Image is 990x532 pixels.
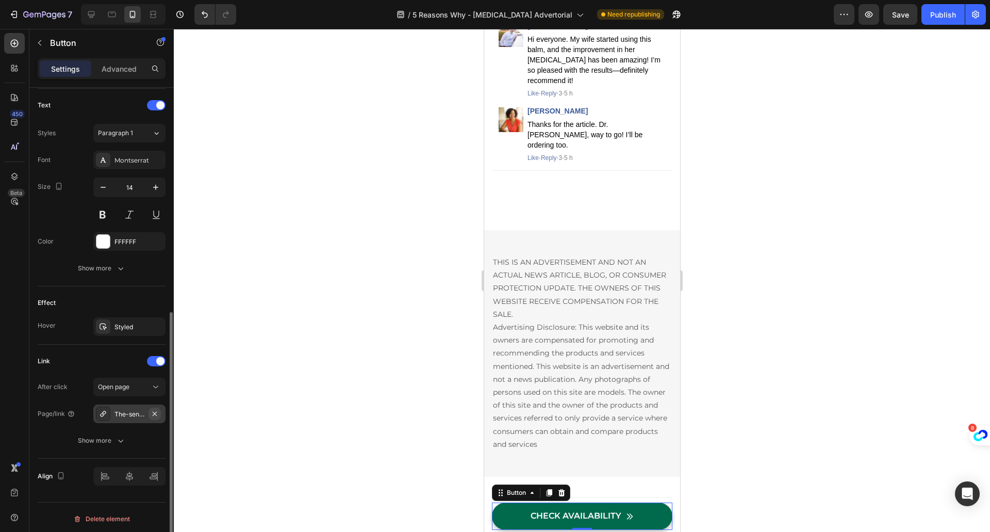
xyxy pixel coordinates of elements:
[892,10,909,19] span: Save
[114,237,163,247] div: FFFFFF
[98,383,129,391] span: Open page
[9,227,187,422] p: THIS IS AN ADVERTISEMENT AND NOT AN ACTUAL NEWS ARTICLE, BLOG, OR CONSUMER PROTECTION UPDATE. THE...
[46,482,137,493] div: CHECK AVAILABILITY
[74,61,78,68] span: 3
[38,470,67,483] div: Align
[38,101,51,110] div: Text
[8,474,188,501] a: CHECK AVAILABILITY
[57,61,73,68] span: Reply
[194,4,236,25] div: Undo/Redo
[607,10,660,19] span: Need republishing
[73,513,130,525] div: Delete element
[4,4,77,25] button: 7
[484,29,680,532] iframe: Design area
[93,124,166,142] button: Paragraph 1
[74,125,78,133] span: 3
[51,63,80,74] p: Settings
[38,180,65,194] div: Size
[38,128,56,138] div: Styles
[43,77,104,88] h3: [PERSON_NAME]
[93,378,166,396] button: Open page
[43,5,183,57] p: Hi everyone. My wife started using this balm, and the improvement in her [MEDICAL_DATA] has been ...
[14,78,39,103] img: samantha.webp
[38,321,56,330] div: Hover
[38,431,166,450] button: Show more
[43,59,183,70] p: · · ·
[43,61,55,68] span: Like
[38,237,54,246] div: Color
[102,63,137,74] p: Advanced
[8,189,25,197] div: Beta
[38,298,56,308] div: Effect
[921,4,965,25] button: Publish
[98,128,133,138] span: Paragraph 1
[43,123,183,134] p: · · ·
[38,409,75,418] div: Page/link
[38,357,50,366] div: Link
[955,481,980,506] div: Open Intercom Messenger
[408,9,410,20] span: /
[38,259,166,278] button: Show more
[10,110,25,118] div: 450
[80,125,89,133] span: 5 h
[43,125,55,133] span: Like
[50,37,138,49] p: Button
[21,459,44,469] div: Button
[38,155,51,165] div: Font
[930,9,956,20] div: Publish
[43,90,183,121] p: Thanks for the article. Dr. [PERSON_NAME], way to go! I’ll be ordering too.
[114,410,144,419] div: The-senzio-miracle-balm
[38,511,166,527] button: Delete element
[114,156,163,165] div: Montserrat
[78,263,126,273] div: Show more
[114,323,163,332] div: Styled
[57,125,73,133] span: Reply
[80,61,89,68] span: 5 h
[68,8,72,21] p: 7
[883,4,917,25] button: Save
[38,382,68,392] div: After click
[412,9,572,20] span: 5 Reasons Why - [MEDICAL_DATA] Advertorial
[78,436,126,446] div: Show more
